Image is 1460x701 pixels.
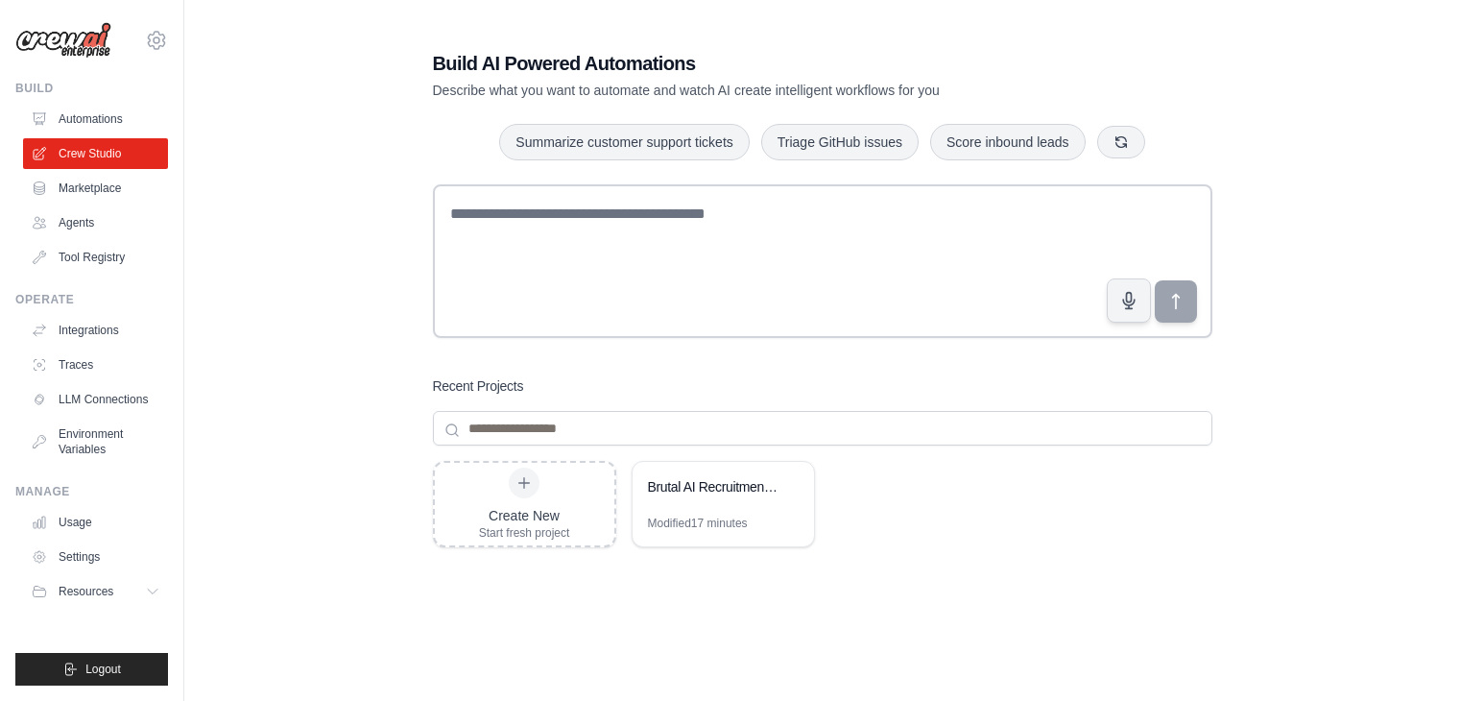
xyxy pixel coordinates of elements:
[23,507,168,538] a: Usage
[930,124,1086,160] button: Score inbound leads
[648,477,779,496] div: Brutal AI Recruitment System
[23,242,168,273] a: Tool Registry
[433,81,1078,100] p: Describe what you want to automate and watch AI create intelligent workflows for you
[23,542,168,572] a: Settings
[15,653,168,686] button: Logout
[23,173,168,204] a: Marketplace
[15,292,168,307] div: Operate
[15,22,111,59] img: Logo
[761,124,919,160] button: Triage GitHub issues
[648,516,748,531] div: Modified 17 minutes
[59,584,113,599] span: Resources
[499,124,749,160] button: Summarize customer support tickets
[433,50,1078,77] h1: Build AI Powered Automations
[23,576,168,607] button: Resources
[433,376,524,396] h3: Recent Projects
[479,506,570,525] div: Create New
[1097,126,1145,158] button: Get new suggestions
[23,419,168,465] a: Environment Variables
[15,81,168,96] div: Build
[23,138,168,169] a: Crew Studio
[23,207,168,238] a: Agents
[23,315,168,346] a: Integrations
[479,525,570,541] div: Start fresh project
[23,384,168,415] a: LLM Connections
[85,662,121,677] span: Logout
[1107,278,1151,323] button: Click to speak your automation idea
[23,104,168,134] a: Automations
[15,484,168,499] div: Manage
[23,350,168,380] a: Traces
